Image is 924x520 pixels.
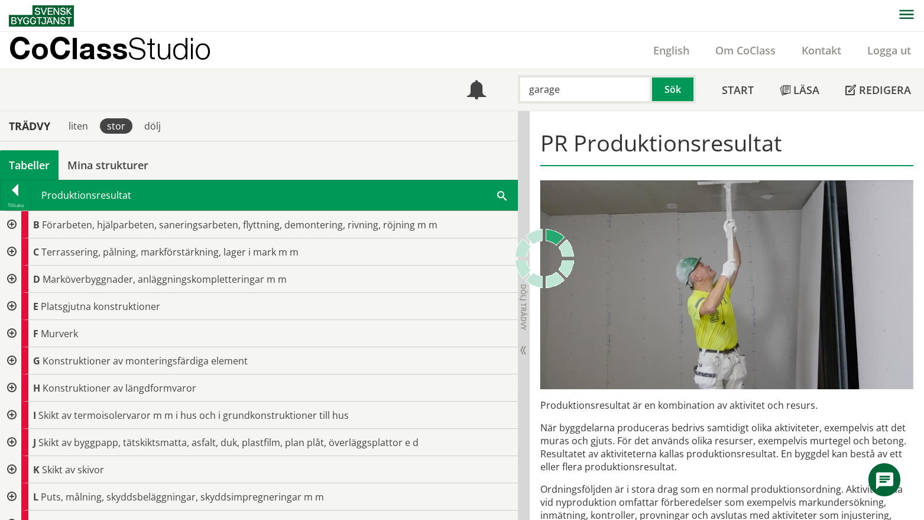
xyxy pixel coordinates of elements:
[61,118,95,134] div: liten
[33,463,40,476] span: K
[793,83,819,97] span: Läsa
[652,75,696,104] button: Sök
[518,75,652,104] input: Sök
[854,43,924,57] a: Logga ut
[33,382,40,395] span: H
[31,180,517,210] div: Produktionsresultat
[540,421,913,473] p: När byggdelarna produceras bedrivs samtidigt olika aktiviteter, exempelvis att det muras och gjut...
[515,229,574,288] img: Laddar
[33,300,38,313] span: E
[9,5,74,27] img: Svensk Byggtjänst
[33,354,40,367] span: G
[33,490,38,503] span: L
[128,31,211,66] span: Studio
[38,409,349,422] span: Skikt av termoisolervaror m m i hus och i grundkonstruktioner till hus
[9,41,211,55] p: CoClass
[41,327,78,340] span: Murverk
[33,409,36,422] span: I
[59,150,157,180] a: Mina strukturer
[137,118,168,134] div: dölj
[33,327,38,340] span: F
[467,82,486,101] span: Notifikationer
[767,69,832,111] a: Läsa
[702,43,789,57] a: Om CoClass
[43,382,196,395] span: Konstruktioner av längdformvaror
[722,83,754,97] span: Start
[1,201,30,210] div: Tillbaka
[33,246,39,259] span: C
[41,490,324,503] span: Puts, målning, skyddsbeläggningar, skyddsimpregneringar m m
[42,463,104,476] span: Skikt av skivor
[43,354,248,367] span: Konstruktioner av monteringsfärdiga element
[9,32,236,69] a: CoClassStudio
[33,218,40,231] span: B
[38,436,419,449] span: Skikt av byggpapp, tätskiktsmatta, asfalt, duk, plastfilm, plan plåt, överläggsplattor e d
[709,69,767,111] a: Start
[789,43,854,57] a: Kontakt
[2,119,57,133] div: Trädvy
[43,273,287,286] span: Marköverbyggnader, anläggningskompletteringar m m
[42,218,437,231] span: Förarbeten, hjälparbeten, saneringsarbeten, flyttning, demontering, rivning, röjning m m
[33,436,36,449] span: J
[497,189,507,201] span: Sök i tabellen
[33,273,40,286] span: D
[518,284,529,330] span: Dölj trädvy
[41,246,299,259] span: Terrassering, pålning, markförstärkning, lager i mark m m
[100,118,132,134] div: stor
[640,43,702,57] a: English
[540,130,913,166] h1: PR Produktionsresultat
[832,69,924,111] a: Redigera
[41,300,160,313] span: Platsgjutna konstruktioner
[540,180,913,389] img: pr-tabellen-spackling-tak-3.jpg
[540,399,913,412] p: Produktionsresultat är en kombination av aktivitet och resurs.
[859,83,911,97] span: Redigera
